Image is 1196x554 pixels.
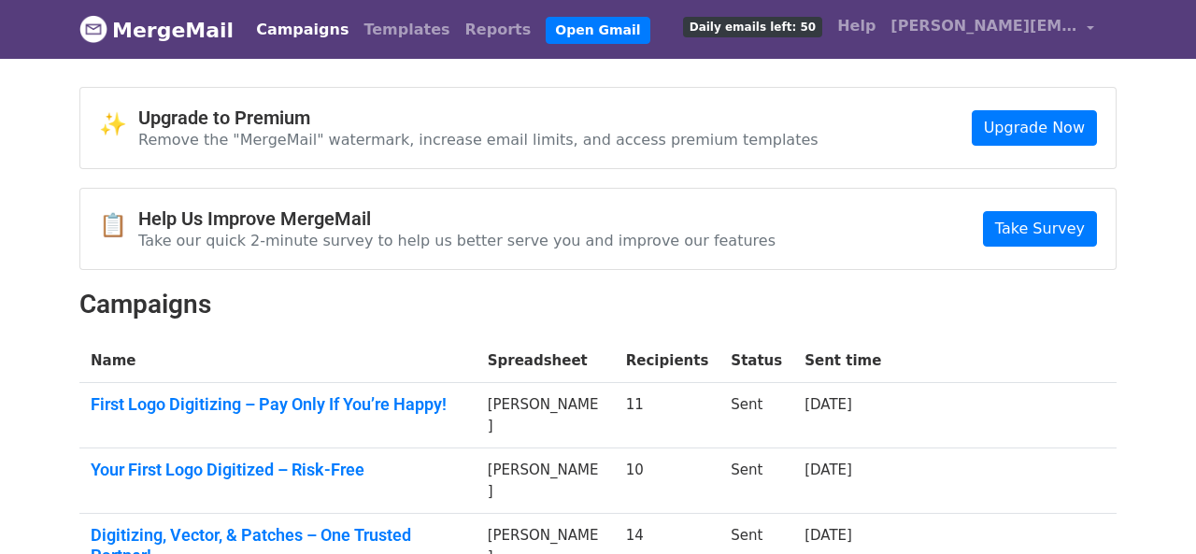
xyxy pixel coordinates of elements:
td: [PERSON_NAME] [477,383,615,448]
td: Sent [719,448,793,514]
a: Daily emails left: 50 [676,7,830,45]
img: MergeMail logo [79,15,107,43]
a: Help [830,7,883,45]
h4: Upgrade to Premium [138,107,819,129]
p: Remove the "MergeMail" watermark, increase email limits, and access premium templates [138,130,819,149]
a: Reports [458,11,539,49]
a: [DATE] [804,462,852,478]
a: [DATE] [804,396,852,413]
th: Name [79,339,477,383]
th: Sent time [793,339,892,383]
th: Status [719,339,793,383]
a: MergeMail [79,10,234,50]
td: 10 [615,448,720,514]
th: Recipients [615,339,720,383]
a: Campaigns [249,11,356,49]
td: [PERSON_NAME] [477,448,615,514]
th: Spreadsheet [477,339,615,383]
a: [DATE] [804,527,852,544]
td: 11 [615,383,720,448]
h2: Campaigns [79,289,1117,320]
a: Upgrade Now [972,110,1097,146]
a: [PERSON_NAME][EMAIL_ADDRESS][DOMAIN_NAME] [883,7,1102,51]
span: 📋 [99,212,138,239]
td: Sent [719,383,793,448]
a: Your First Logo Digitized – Risk-Free [91,460,465,480]
span: ✨ [99,111,138,138]
a: First Logo Digitizing – Pay Only If You’re Happy! [91,394,465,415]
p: Take our quick 2-minute survey to help us better serve you and improve our features [138,231,776,250]
span: [PERSON_NAME][EMAIL_ADDRESS][DOMAIN_NAME] [890,15,1077,37]
a: Take Survey [983,211,1097,247]
span: Daily emails left: 50 [683,17,822,37]
a: Templates [356,11,457,49]
h4: Help Us Improve MergeMail [138,207,776,230]
a: Open Gmail [546,17,649,44]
